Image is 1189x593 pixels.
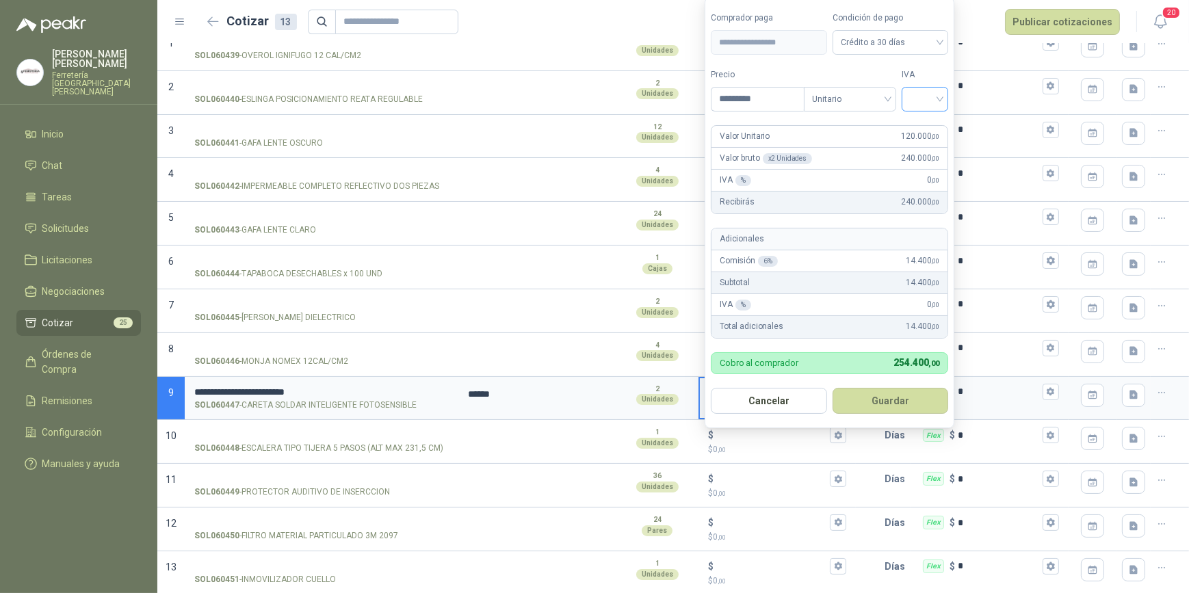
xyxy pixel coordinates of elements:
p: $ [950,471,955,486]
button: $$0,00 [830,514,846,531]
button: Flex $ [1043,471,1059,487]
p: Ferretería [GEOGRAPHIC_DATA][PERSON_NAME] [52,71,141,96]
span: Configuración [42,425,103,440]
p: IVA [720,298,750,311]
a: Configuración [16,419,141,445]
strong: SOL060441 [194,137,239,150]
span: 3 [168,125,174,136]
div: Unidades [636,438,679,449]
input: SOL060444-TAPABOCA DESECHABLES x 100 UND [194,256,449,266]
span: Chat [42,158,63,173]
input: Flex $ [958,518,1040,528]
span: 13 [166,562,177,572]
p: $ [708,443,847,456]
p: Días [885,509,911,536]
button: Flex $ [1043,514,1059,531]
a: Inicio [16,121,141,147]
span: ,00 [932,176,940,184]
strong: SOL060448 [194,442,239,455]
p: $ [708,575,847,588]
button: Flex $ [1043,252,1059,269]
span: 14.400 [906,254,939,267]
input: SOL060448-ESCALERA TIPO TIJERA 5 PASOS (ALT MAX 231,5 CM) [194,430,449,440]
div: Flex [923,472,944,486]
span: ,00 [932,301,940,308]
span: 11 [166,474,177,485]
p: Días [885,553,911,580]
p: 4 [655,165,659,176]
p: - MONJA NOMEX 12CAL/CM2 [194,355,348,368]
span: Licitaciones [42,252,93,267]
label: Precio [711,68,804,81]
div: 6 % [758,256,778,267]
div: Unidades [636,220,679,230]
p: Cobro al comprador [720,358,798,367]
p: - GAFA LENTE OSCURO [194,137,323,150]
span: 25 [114,317,133,328]
button: $$0,00 [830,427,846,443]
p: $ [708,531,847,544]
div: Flex [923,429,944,443]
span: ,00 [932,257,940,265]
a: Tareas [16,184,141,210]
p: - TAPABOCA DESECHABLES x 100 UND [194,267,382,280]
p: 36 [653,471,662,482]
span: 0 [713,576,726,585]
input: SOL060441-GAFA LENTE OSCURO [194,125,449,135]
button: Flex $ [1043,384,1059,400]
button: Flex $ [1043,78,1059,94]
a: Remisiones [16,388,141,414]
p: $ [950,427,955,443]
div: % [735,175,751,186]
p: - CARETA SOLDAR INTELIGENTE FOTOSENSIBLE [194,399,417,412]
p: 12 [653,122,662,133]
p: 24 [653,209,662,220]
p: - OVEROL IGNIFUGO 12 CAL/CM2 [194,49,361,62]
button: $$0,00 [830,471,846,487]
strong: SOL060451 [194,573,239,586]
p: 2 [655,78,659,89]
p: $ [950,515,955,530]
span: 1 [168,38,174,49]
label: Comprador paga [711,12,827,25]
strong: SOL060445 [194,311,239,324]
input: Flex $ [958,474,1040,484]
p: Subtotal [720,276,750,289]
label: Condición de pago [833,12,949,25]
p: $ [708,515,714,530]
button: Flex $ [1043,340,1059,356]
a: Chat [16,153,141,179]
div: Unidades [636,88,679,99]
div: Pares [642,525,672,536]
input: Flex $ [958,124,1040,135]
span: Cotizar [42,315,74,330]
span: 120.000 [902,130,940,143]
div: Unidades [636,569,679,580]
p: - PROTECTOR AUDITIVO DE INSERCCION [194,486,390,499]
button: Publicar cotizaciones [1005,9,1120,35]
span: 8 [168,343,174,354]
input: Flex $ [958,81,1040,91]
input: SOL060443-GAFA LENTE CLARO [194,212,449,222]
div: 13 [275,14,297,30]
span: ,00 [718,533,726,541]
span: 2 [168,81,174,92]
p: 2 [655,296,659,307]
button: Flex $ [1043,427,1059,443]
div: Unidades [636,482,679,492]
input: Flex $ [958,256,1040,266]
strong: SOL060444 [194,267,239,280]
p: $ [708,427,714,443]
input: $$0,00 [716,561,828,571]
input: SOL060450-FILTRO MATERIAL PARTICULADO 3M 2097 [194,518,449,528]
strong: SOL060440 [194,93,239,106]
span: ,00 [932,155,940,162]
span: 0 [927,298,939,311]
span: ,00 [932,323,940,330]
strong: SOL060442 [194,180,239,193]
p: - ESLINGA POSICIONAMIENTO REATA REGULABLE [194,93,423,106]
div: Unidades [636,307,679,318]
span: 5 [168,212,174,223]
strong: SOL060446 [194,355,239,368]
span: 254.400 [894,357,940,368]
